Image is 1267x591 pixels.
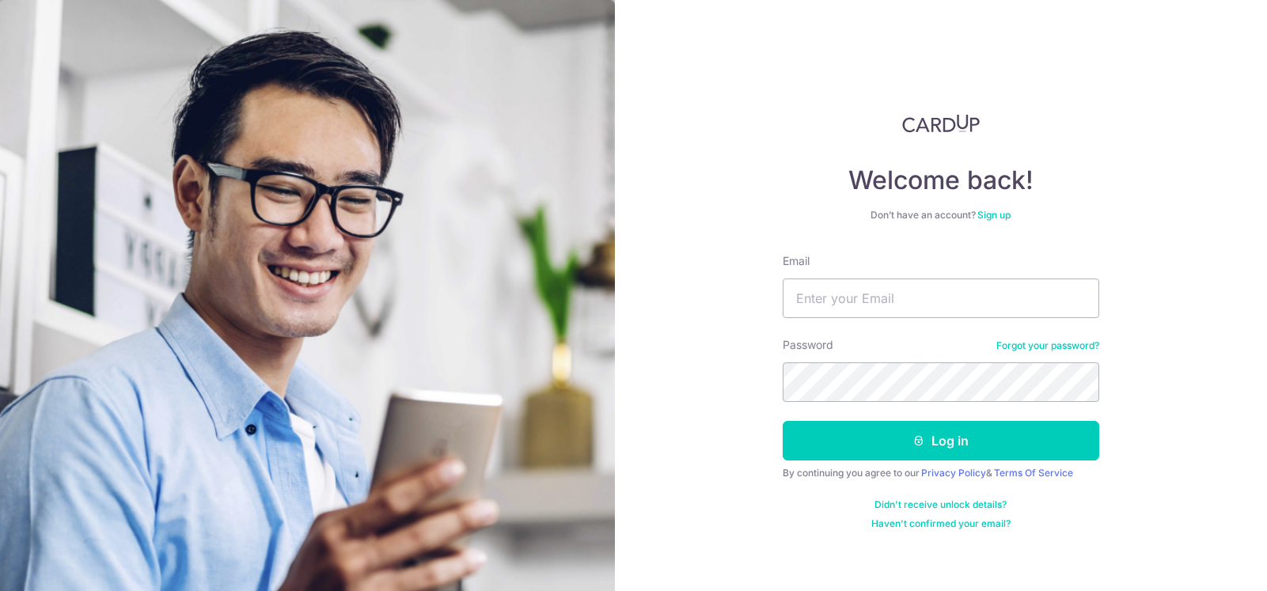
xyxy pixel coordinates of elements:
[783,278,1099,318] input: Enter your Email
[977,209,1011,221] a: Sign up
[783,209,1099,222] div: Don’t have an account?
[996,339,1099,352] a: Forgot your password?
[994,467,1073,479] a: Terms Of Service
[783,165,1099,196] h4: Welcome back!
[921,467,986,479] a: Privacy Policy
[874,498,1007,511] a: Didn't receive unlock details?
[783,467,1099,479] div: By continuing you agree to our &
[871,517,1011,530] a: Haven't confirmed your email?
[902,114,980,133] img: CardUp Logo
[783,253,810,269] label: Email
[783,337,833,353] label: Password
[783,421,1099,460] button: Log in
